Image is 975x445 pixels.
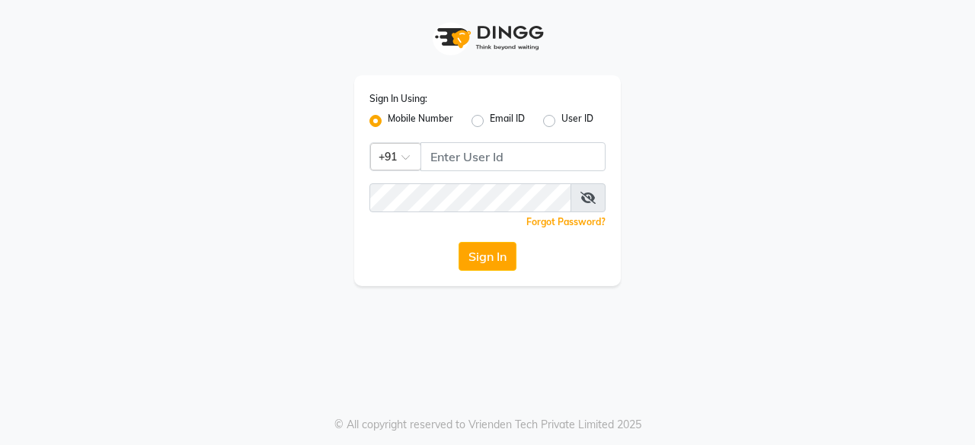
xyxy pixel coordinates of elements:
[369,92,427,106] label: Sign In Using:
[526,216,606,227] a: Forgot Password?
[490,112,525,130] label: Email ID
[561,112,593,130] label: User ID
[427,15,548,60] img: logo1.svg
[369,183,571,212] input: Username
[388,112,453,130] label: Mobile Number
[459,242,516,271] button: Sign In
[420,142,606,171] input: Username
